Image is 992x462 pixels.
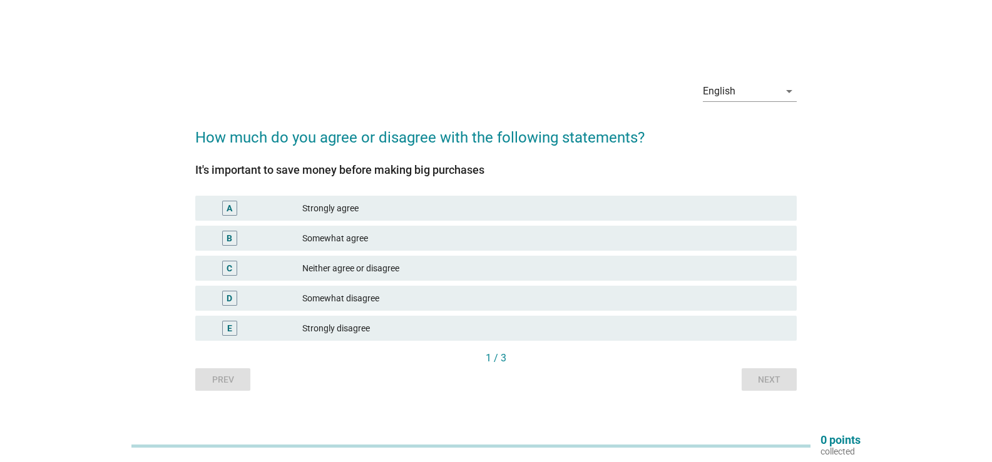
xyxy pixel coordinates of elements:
[782,84,797,99] i: arrow_drop_down
[302,231,787,246] div: Somewhat agree
[302,201,787,216] div: Strongly agree
[227,202,232,215] div: A
[703,86,735,97] div: English
[227,322,232,335] div: E
[302,291,787,306] div: Somewhat disagree
[302,321,787,336] div: Strongly disagree
[195,161,797,178] div: It's important to save money before making big purchases
[195,114,797,149] h2: How much do you agree or disagree with the following statements?
[821,446,861,457] p: collected
[302,261,787,276] div: Neither agree or disagree
[227,232,232,245] div: B
[195,351,797,366] div: 1 / 3
[227,262,232,275] div: C
[227,292,232,305] div: D
[821,434,861,446] p: 0 points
